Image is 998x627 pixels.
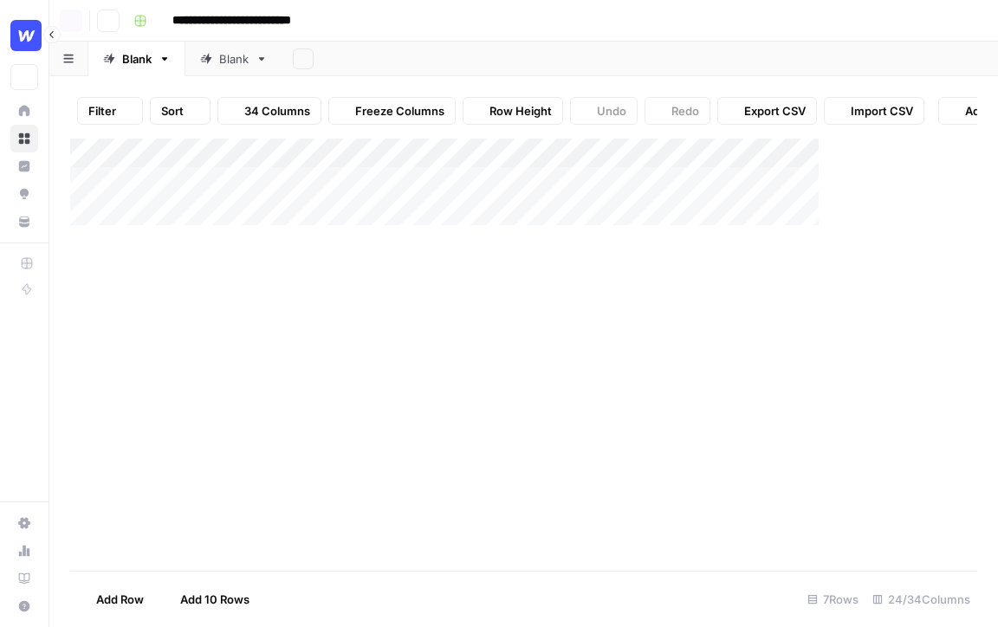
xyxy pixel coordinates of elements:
[219,50,249,68] div: Blank
[10,537,38,565] a: Usage
[328,97,456,125] button: Freeze Columns
[865,585,977,613] div: 24/34 Columns
[355,102,444,120] span: Freeze Columns
[10,97,38,125] a: Home
[88,102,116,120] span: Filter
[10,509,38,537] a: Settings
[217,97,321,125] button: 34 Columns
[244,102,310,120] span: 34 Columns
[800,585,865,613] div: 7 Rows
[671,102,699,120] span: Redo
[96,591,144,608] span: Add Row
[570,97,638,125] button: Undo
[70,585,154,613] button: Add Row
[744,102,806,120] span: Export CSV
[597,102,626,120] span: Undo
[10,180,38,208] a: Opportunities
[645,97,710,125] button: Redo
[717,97,817,125] button: Export CSV
[77,97,143,125] button: Filter
[10,565,38,592] a: Learning Hub
[10,14,38,57] button: Workspace: Webflow
[824,97,924,125] button: Import CSV
[161,102,184,120] span: Sort
[10,152,38,180] a: Insights
[185,42,282,76] a: Blank
[851,102,913,120] span: Import CSV
[154,585,260,613] button: Add 10 Rows
[10,20,42,51] img: Webflow Logo
[10,592,38,620] button: Help + Support
[150,97,211,125] button: Sort
[10,208,38,236] a: Your Data
[180,591,249,608] span: Add 10 Rows
[489,102,552,120] span: Row Height
[10,125,38,152] a: Browse
[88,42,185,76] a: Blank
[122,50,152,68] div: Blank
[463,97,563,125] button: Row Height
